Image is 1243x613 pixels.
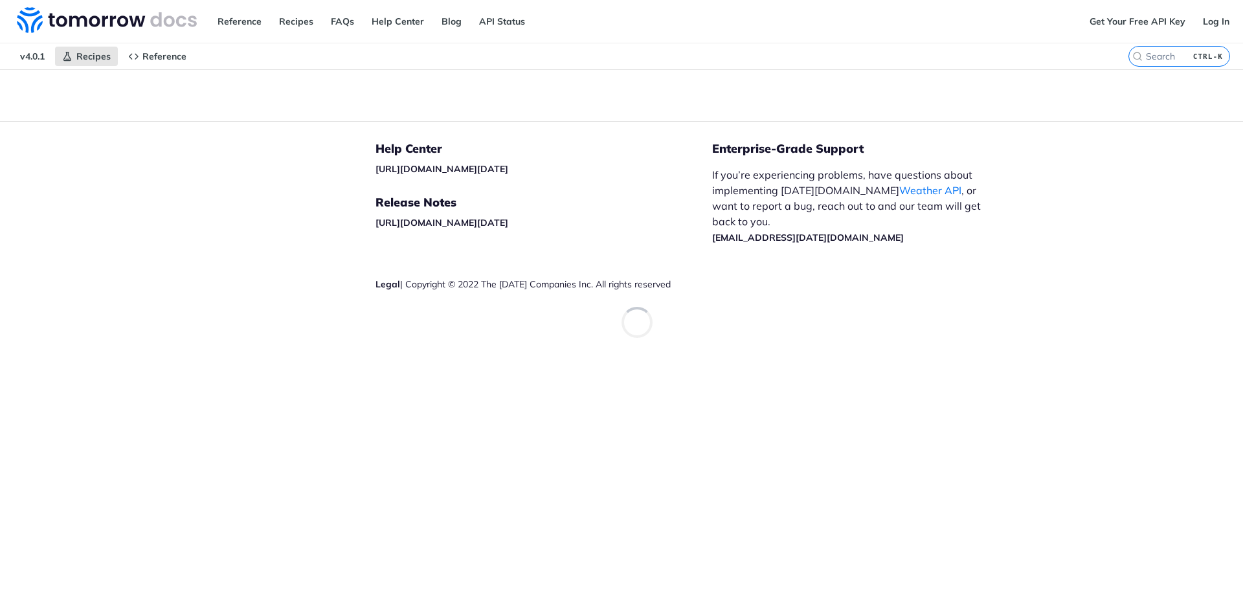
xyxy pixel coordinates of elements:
p: If you’re experiencing problems, have questions about implementing [DATE][DOMAIN_NAME] , or want ... [712,167,994,245]
span: Recipes [76,50,111,62]
a: [URL][DOMAIN_NAME][DATE] [375,163,508,175]
kbd: CTRL-K [1190,50,1226,63]
h5: Release Notes [375,195,712,210]
svg: Search [1132,51,1143,61]
a: [URL][DOMAIN_NAME][DATE] [375,217,508,228]
a: Log In [1196,12,1237,31]
a: Blog [434,12,469,31]
a: Help Center [364,12,431,31]
div: | Copyright © 2022 The [DATE] Companies Inc. All rights reserved [375,278,712,291]
a: Weather API [899,184,961,197]
a: Reference [121,47,194,66]
h5: Help Center [375,141,712,157]
span: Reference [142,50,186,62]
a: Recipes [55,47,118,66]
a: Get Your Free API Key [1082,12,1193,31]
a: API Status [472,12,532,31]
a: Legal [375,278,400,290]
a: Reference [210,12,269,31]
img: Tomorrow.io Weather API Docs [17,7,197,33]
a: [EMAIL_ADDRESS][DATE][DOMAIN_NAME] [712,232,904,243]
a: Recipes [272,12,320,31]
a: FAQs [324,12,361,31]
h5: Enterprise-Grade Support [712,141,1015,157]
span: v4.0.1 [13,47,52,66]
